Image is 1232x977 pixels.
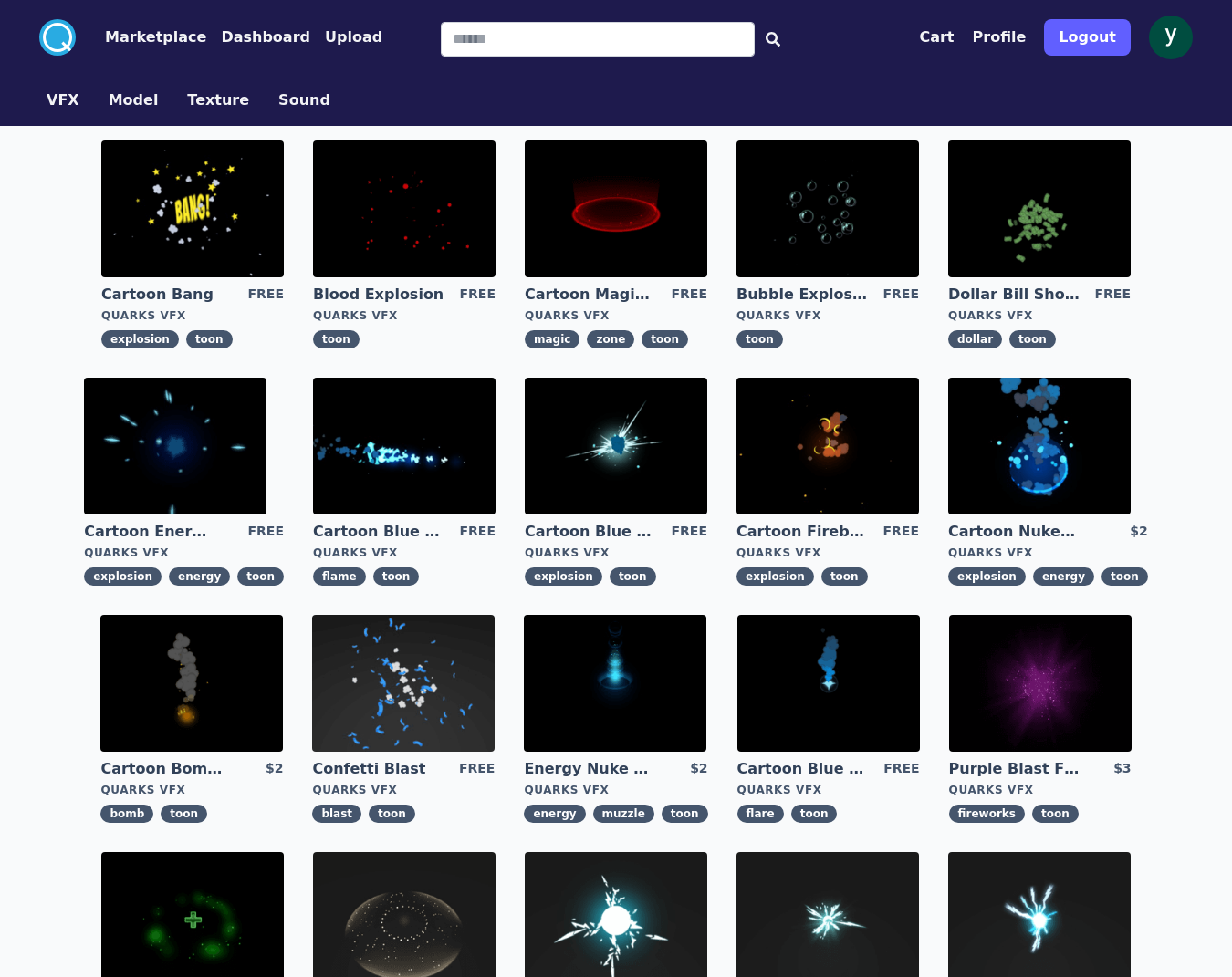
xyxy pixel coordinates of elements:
[821,567,868,586] span: toon
[325,26,382,48] button: Upload
[525,522,656,542] a: Cartoon Blue Gas Explosion
[460,522,496,542] div: FREE
[948,567,1026,586] span: explosion
[172,89,264,111] a: Texture
[1009,330,1056,348] span: toon
[100,759,232,779] a: Cartoon Bomb Fuse
[1044,19,1131,56] button: Logout
[313,330,360,348] span: toon
[109,89,159,111] button: Model
[84,522,215,542] a: Cartoon Energy Explosion
[883,522,919,542] div: FREE
[737,805,784,823] span: flare
[32,89,94,111] a: VFX
[736,330,783,348] span: toon
[313,546,496,560] div: Quarks VFX
[460,285,496,305] div: FREE
[313,567,366,586] span: flame
[100,783,283,797] div: Quarks VFX
[525,330,579,348] span: magic
[948,378,1131,514] img: imgAlt
[312,783,495,797] div: Quarks VFX
[525,285,656,305] a: Cartoon Magic Zone
[525,378,707,514] img: imgAlt
[1095,285,1131,305] div: FREE
[610,567,656,586] span: toon
[791,805,838,823] span: toon
[690,759,707,779] div: $2
[642,330,688,348] span: toon
[1101,567,1148,586] span: toon
[187,89,249,111] button: Texture
[948,308,1131,323] div: Quarks VFX
[1044,12,1131,63] a: Logout
[47,89,79,111] button: VFX
[1130,522,1147,542] div: $2
[525,546,707,560] div: Quarks VFX
[312,805,361,823] span: blast
[949,805,1025,823] span: fireworks
[948,546,1148,560] div: Quarks VFX
[736,522,868,542] a: Cartoon Fireball Explosion
[441,22,755,57] input: Search
[736,285,868,305] a: Bubble Explosion
[672,285,707,305] div: FREE
[524,783,707,797] div: Quarks VFX
[278,89,330,111] button: Sound
[94,89,173,111] a: Model
[593,805,654,823] span: muzzle
[101,285,233,305] a: Cartoon Bang
[672,522,707,542] div: FREE
[186,330,233,348] span: toon
[100,615,283,752] img: imgAlt
[948,140,1131,277] img: imgAlt
[525,308,707,323] div: Quarks VFX
[313,285,444,305] a: Blood Explosion
[266,759,283,779] div: $2
[248,522,284,542] div: FREE
[169,567,230,586] span: energy
[373,567,420,586] span: toon
[206,26,310,48] a: Dashboard
[737,615,920,752] img: imgAlt
[525,140,707,277] img: imgAlt
[84,378,266,514] img: imgAlt
[101,140,284,277] img: imgAlt
[84,546,284,560] div: Quarks VFX
[310,26,382,48] a: Upload
[101,330,179,348] span: explosion
[662,805,708,823] span: toon
[973,26,1027,48] button: Profile
[948,522,1080,542] a: Cartoon Nuke Energy Explosion
[524,805,585,823] span: energy
[313,140,496,277] img: imgAlt
[737,783,920,797] div: Quarks VFX
[736,378,919,514] img: imgAlt
[459,759,495,779] div: FREE
[948,285,1080,305] a: Dollar Bill Shower
[736,308,919,323] div: Quarks VFX
[883,759,919,779] div: FREE
[949,759,1081,779] a: Purple Blast Fireworks
[736,140,919,277] img: imgAlt
[313,522,444,542] a: Cartoon Blue Flamethrower
[737,759,869,779] a: Cartoon Blue Flare
[313,308,496,323] div: Quarks VFX
[221,26,310,48] button: Dashboard
[736,546,919,560] div: Quarks VFX
[248,285,284,305] div: FREE
[524,615,706,752] img: imgAlt
[101,308,284,323] div: Quarks VFX
[919,26,954,48] button: Cart
[1033,567,1094,586] span: energy
[1032,805,1079,823] span: toon
[264,89,345,111] a: Sound
[76,26,206,48] a: Marketplace
[312,759,444,779] a: Confetti Blast
[161,805,207,823] span: toon
[948,330,1002,348] span: dollar
[949,615,1132,752] img: imgAlt
[525,567,602,586] span: explosion
[883,285,919,305] div: FREE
